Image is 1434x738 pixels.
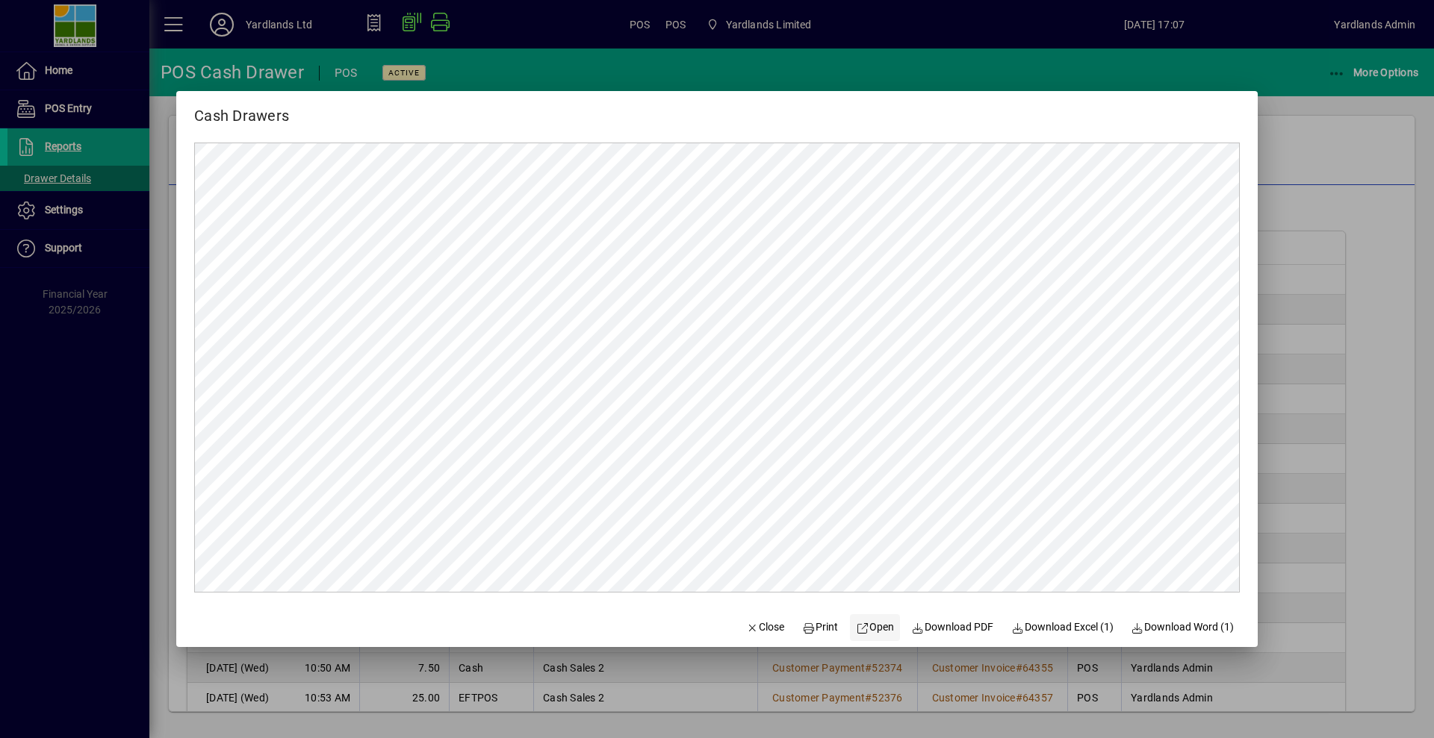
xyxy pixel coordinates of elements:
[1126,614,1241,641] button: Download Word (1)
[802,619,838,635] span: Print
[1011,619,1114,635] span: Download Excel (1)
[746,619,785,635] span: Close
[796,614,844,641] button: Print
[740,614,791,641] button: Close
[856,619,894,635] span: Open
[850,614,900,641] a: Open
[906,614,1000,641] a: Download PDF
[1132,619,1235,635] span: Download Word (1)
[1005,614,1120,641] button: Download Excel (1)
[176,91,307,128] h2: Cash Drawers
[912,619,994,635] span: Download PDF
